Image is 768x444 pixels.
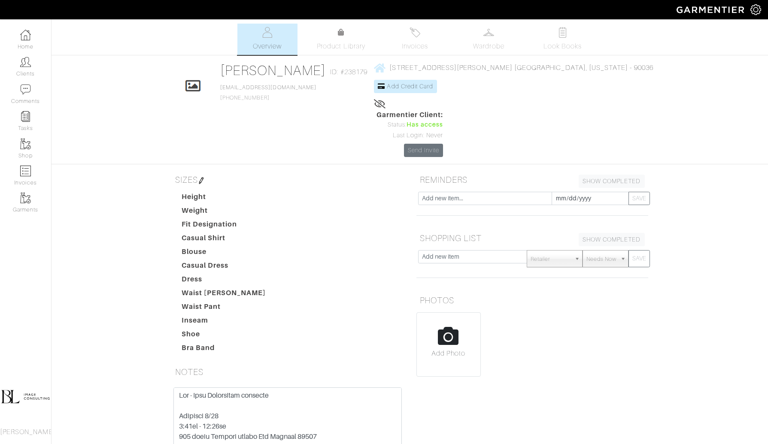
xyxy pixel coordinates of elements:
[579,233,645,246] a: SHOW COMPLETED
[330,67,367,77] span: ID: #238179
[220,85,316,91] a: [EMAIL_ADDRESS][DOMAIN_NAME]
[175,247,273,260] dt: Blouse
[418,192,552,205] input: Add new item...
[262,27,273,38] img: basicinfo-40fd8af6dae0f16599ec9e87c0ef1c0a1fdea2edbe929e3d69a839185d80c458.svg
[459,24,519,55] a: Wardrobe
[20,111,31,122] img: reminder-icon-8004d30b9f0a5d33ae49ab947aed9ed385cf756f9e5892f1edd6e32f2345188e.png
[483,27,494,38] img: wardrobe-487a4870c1b7c33e795ec22d11cfc2ed9d08956e64fb3008fe2437562e282088.svg
[175,343,273,356] dt: Bra Band
[253,41,282,51] span: Overview
[20,84,31,95] img: comment-icon-a0a6a9ef722e966f86d9cbdc48e553b5cf19dbc54f86b18d962a5391bc8f6eb6.png
[220,85,316,101] span: [PHONE_NUMBER]
[175,205,273,219] dt: Weight
[376,120,443,130] div: Status:
[175,219,273,233] dt: Fit Designation
[374,62,653,73] a: [STREET_ADDRESS][PERSON_NAME] [GEOGRAPHIC_DATA], [US_STATE] - 90036
[531,251,571,268] span: Retailer
[385,24,445,55] a: Invoices
[172,363,404,381] h5: NOTES
[416,292,648,309] h5: PHOTOS
[387,83,433,90] span: Add Credit Card
[410,27,420,38] img: orders-27d20c2124de7fd6de4e0e44c1d41de31381a507db9b33961299e4e07d508b8c.svg
[543,41,582,51] span: Look Books
[317,41,365,51] span: Product Library
[376,110,443,120] span: Garmentier Client:
[628,192,650,205] button: SAVE
[473,41,504,51] span: Wardrobe
[416,171,648,188] h5: REMINDERS
[389,64,653,72] span: [STREET_ADDRESS][PERSON_NAME] [GEOGRAPHIC_DATA], [US_STATE] - 90036
[407,120,443,130] span: Has access
[533,24,593,55] a: Look Books
[579,175,645,188] a: SHOW COMPLETED
[20,166,31,176] img: orders-icon-0abe47150d42831381b5fb84f609e132dff9fe21cb692f30cb5eec754e2cba89.png
[672,2,750,17] img: garmentier-logo-header-white-b43fb05a5012e4ada735d5af1a66efaba907eab6374d6393d1fbf88cb4ef424d.png
[175,233,273,247] dt: Casual Shirt
[20,139,31,149] img: garments-icon-b7da505a4dc4fd61783c78ac3ca0ef83fa9d6f193b1c9dc38574b1d14d53ca28.png
[20,57,31,67] img: clients-icon-6bae9207a08558b7cb47a8932f037763ab4055f8c8b6bfacd5dc20c3e0201464.png
[175,329,273,343] dt: Shoe
[175,274,273,288] dt: Dress
[750,4,761,15] img: gear-icon-white-bd11855cb880d31180b6d7d6211b90ccbf57a29d726f0c71d8c61bd08dd39cc2.png
[557,27,568,38] img: todo-9ac3debb85659649dc8f770b8b6100bb5dab4b48dedcbae339e5042a72dfd3cc.svg
[404,144,443,157] a: Send Invite
[418,250,528,263] input: Add new item
[198,177,205,184] img: pen-cf24a1663064a2ec1b9c1bd2387e9de7a2fa800b781884d57f21acf72779bad2.png
[172,171,404,188] h5: SIZES
[311,27,371,51] a: Product Library
[220,63,326,78] a: [PERSON_NAME]
[586,251,616,268] span: Needs Now
[20,30,31,40] img: dashboard-icon-dbcd8f5a0b271acd01030246c82b418ddd0df26cd7fceb0bd07c9910d44c42f6.png
[20,193,31,203] img: garments-icon-b7da505a4dc4fd61783c78ac3ca0ef83fa9d6f193b1c9dc38574b1d14d53ca28.png
[374,80,437,93] a: Add Credit Card
[175,302,273,315] dt: Waist Pant
[628,250,650,267] button: SAVE
[175,315,273,329] dt: Inseam
[175,192,273,205] dt: Height
[402,41,428,51] span: Invoices
[416,230,648,247] h5: SHOPPING LIST
[175,260,273,274] dt: Casual Dress
[376,131,443,140] div: Last Login: Never
[237,24,297,55] a: Overview
[175,288,273,302] dt: Waist [PERSON_NAME]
